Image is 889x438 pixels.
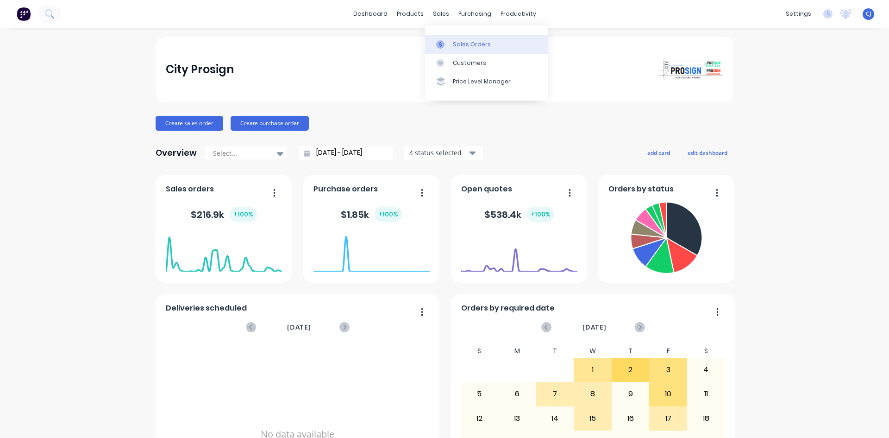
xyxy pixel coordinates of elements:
div: S [687,344,725,358]
div: 8 [574,382,611,406]
div: 11 [688,382,725,406]
div: S [461,344,499,358]
button: Create purchase order [231,116,309,131]
div: 18 [688,407,725,430]
span: [DATE] [287,322,311,332]
img: City Prosign [658,60,723,79]
div: 17 [650,407,687,430]
div: 9 [612,382,649,406]
div: + 100 % [230,207,257,222]
button: add card [641,146,676,159]
div: 7 [537,382,574,406]
div: 12 [461,407,498,430]
div: settings [781,7,816,21]
div: W [574,344,612,358]
div: T [612,344,650,358]
span: Deliveries scheduled [166,303,247,314]
div: + 100 % [527,207,554,222]
div: 1 [574,358,611,381]
div: 3 [650,358,687,381]
div: 13 [499,407,536,430]
div: + 100 % [375,207,402,222]
div: 10 [650,382,687,406]
a: Sales Orders [425,35,548,53]
div: 14 [537,407,574,430]
div: sales [428,7,454,21]
div: City Prosign [166,60,234,79]
span: Purchase orders [313,184,378,195]
div: purchasing [454,7,496,21]
div: products [392,7,428,21]
div: 5 [461,382,498,406]
div: Customers [453,59,486,67]
button: edit dashboard [682,146,733,159]
div: $ 538.4k [484,207,554,222]
button: 4 status selected [404,146,483,160]
div: 4 status selected [409,148,468,158]
div: 15 [574,407,611,430]
button: Create sales order [156,116,223,131]
div: 2 [612,358,649,381]
div: $ 216.9k [191,207,257,222]
div: 4 [688,358,725,381]
a: dashboard [349,7,392,21]
div: productivity [496,7,541,21]
div: 6 [499,382,536,406]
span: Open quotes [461,184,512,195]
div: M [498,344,536,358]
div: Overview [156,144,197,162]
img: Factory [17,7,31,21]
span: Sales orders [166,184,214,195]
span: Orders by status [608,184,674,195]
div: $ 1.85k [341,207,402,222]
span: [DATE] [582,322,607,332]
div: F [649,344,687,358]
div: T [536,344,574,358]
div: Price Level Manager [453,77,511,86]
div: 16 [612,407,649,430]
span: CJ [866,10,871,18]
a: Price Level Manager [425,72,548,91]
div: Sales Orders [453,40,491,49]
a: Customers [425,54,548,72]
